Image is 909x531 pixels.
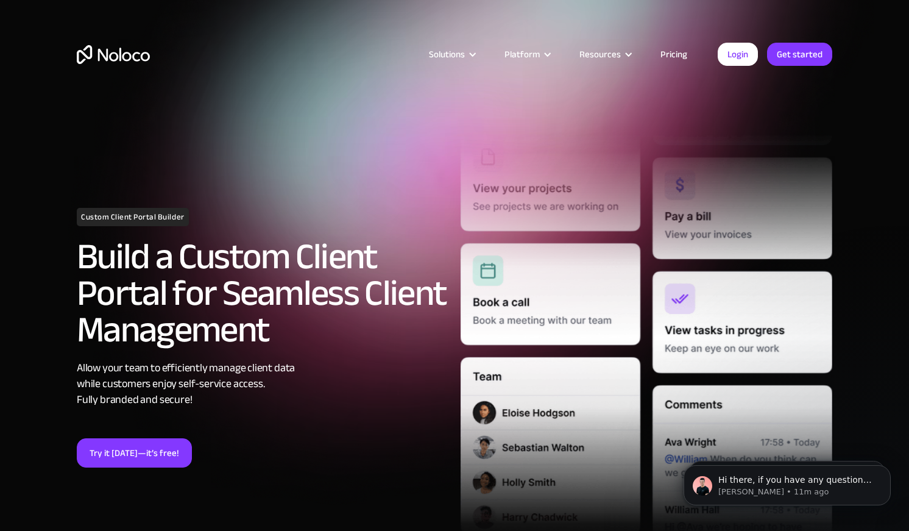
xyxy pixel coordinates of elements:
div: Resources [579,46,621,62]
a: Login [718,43,758,66]
h1: Custom Client Portal Builder [77,208,189,226]
h2: Build a Custom Client Portal for Seamless Client Management [77,238,448,348]
div: Platform [489,46,564,62]
div: Solutions [414,46,489,62]
a: Try it [DATE]—it’s free! [77,438,192,468]
iframe: Intercom notifications message [665,440,909,525]
a: home [77,45,150,64]
a: Pricing [645,46,702,62]
div: Solutions [429,46,465,62]
a: Get started [767,43,832,66]
div: Resources [564,46,645,62]
div: Allow your team to efficiently manage client data while customers enjoy self-service access. Full... [77,360,448,408]
div: Platform [504,46,540,62]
